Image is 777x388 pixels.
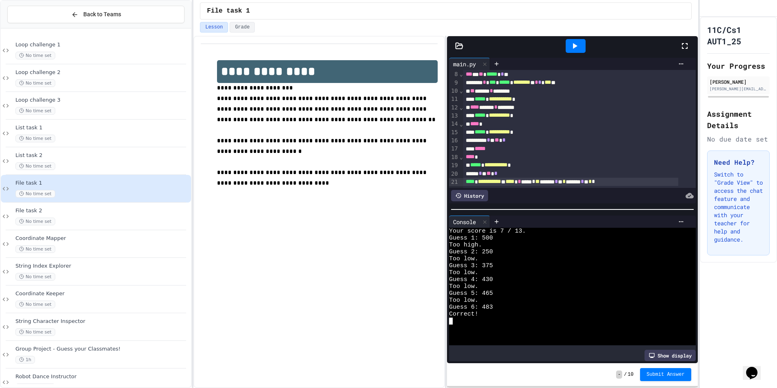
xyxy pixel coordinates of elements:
[451,190,488,201] div: History
[449,218,480,226] div: Console
[15,207,189,214] span: File task 2
[449,70,459,78] div: 8
[15,135,55,142] span: No time set
[707,60,770,72] h2: Your Progress
[15,263,189,270] span: String Index Explorer
[15,41,189,48] span: Loop challenge 1
[449,228,526,235] span: Your score is 7 / 13.
[15,52,55,59] span: No time set
[230,22,255,33] button: Grade
[449,283,478,290] span: Too low.
[449,255,478,262] span: Too low.
[449,95,459,103] div: 11
[449,112,459,120] div: 13
[15,328,55,336] span: No time set
[15,162,55,170] span: No time set
[449,242,482,248] span: Too high.
[15,245,55,253] span: No time set
[449,235,493,242] span: Guess 1: 500
[15,273,55,281] span: No time set
[449,60,480,68] div: main.py
[15,152,189,159] span: List task 2
[207,6,250,16] span: File task 1
[15,301,55,308] span: No time set
[15,124,189,131] span: List task 1
[449,297,478,304] span: Too low.
[15,318,189,325] span: String Character Inspector
[15,290,189,297] span: Coordinate Keeper
[449,269,478,276] span: Too low.
[449,129,459,137] div: 15
[707,108,770,131] h2: Assignment Details
[449,79,459,87] div: 9
[459,121,463,127] span: Fold line
[15,373,189,380] span: Robot Dance Instructor
[624,371,627,378] span: /
[707,24,770,47] h1: 11C/Cs1 AUT1_25
[714,157,763,167] h3: Need Help?
[459,87,463,94] span: Fold line
[714,170,763,244] p: Switch to "Grade View" to access the chat feature and communicate with your teacher for help and ...
[449,290,493,297] span: Guess 5: 465
[15,107,55,115] span: No time set
[449,170,459,178] div: 20
[449,304,493,311] span: Guess 6: 483
[449,276,493,283] span: Guess 4: 430
[459,154,463,160] span: Fold line
[707,134,770,144] div: No due date set
[616,371,622,379] span: -
[15,218,55,225] span: No time set
[15,69,189,76] span: Loop challenge 2
[200,22,228,33] button: Lesson
[15,235,189,242] span: Coordinate Mapper
[449,153,459,161] div: 18
[449,137,459,145] div: 16
[15,79,55,87] span: No time set
[449,248,493,255] span: Guess 2: 250
[15,190,55,198] span: No time set
[449,145,459,153] div: 17
[647,371,685,378] span: Submit Answer
[645,350,696,361] div: Show display
[628,371,634,378] span: 10
[449,311,478,318] span: Correct!
[710,86,767,92] div: [PERSON_NAME][EMAIL_ADDRESS][PERSON_NAME][DOMAIN_NAME]
[449,178,459,186] div: 21
[15,180,189,187] span: File task 1
[449,161,459,170] div: 19
[449,58,490,70] div: main.py
[15,97,189,104] span: Loop challenge 3
[743,355,769,380] iframe: chat widget
[640,368,691,381] button: Submit Answer
[449,104,459,112] div: 12
[449,216,490,228] div: Console
[449,120,459,128] div: 14
[710,78,767,85] div: [PERSON_NAME]
[7,6,184,23] button: Back to Teams
[449,87,459,95] div: 10
[15,356,35,364] span: 1h
[459,71,463,77] span: Fold line
[83,10,121,19] span: Back to Teams
[459,104,463,111] span: Fold line
[449,262,493,269] span: Guess 3: 375
[15,346,189,353] span: Group Project - Guess your Classmates!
